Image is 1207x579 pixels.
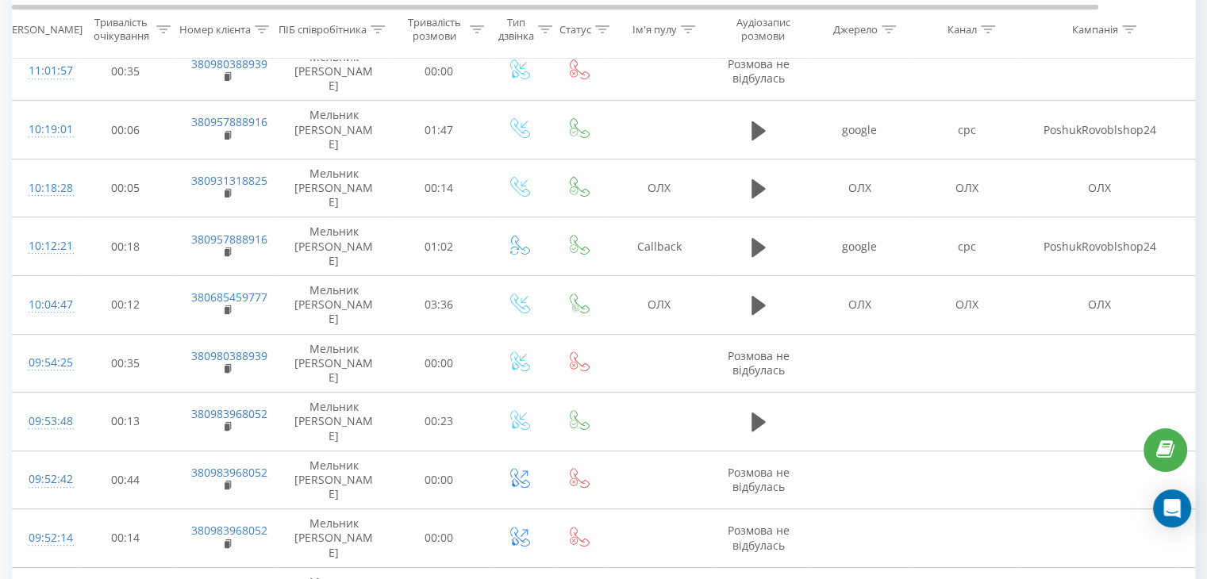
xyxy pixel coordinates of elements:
td: Мельник [PERSON_NAME] [279,509,390,568]
td: Мельник [PERSON_NAME] [279,334,390,393]
span: Розмова не відбулась [728,465,790,494]
div: Канал [948,23,977,36]
td: PoshukRovoblshop24 [1021,217,1179,276]
td: Мельник [PERSON_NAME] [279,42,390,101]
td: ОЛХ [913,159,1021,217]
span: Розмова не відбулась [728,523,790,552]
td: Мельник [PERSON_NAME] [279,276,390,335]
a: 380983968052 [191,465,267,480]
div: 10:04:47 [29,289,60,320]
div: 10:19:01 [29,114,60,145]
div: Open Intercom Messenger [1153,489,1191,527]
div: 09:52:14 [29,523,60,554]
div: 09:54:25 [29,347,60,378]
td: 00:14 [390,159,489,217]
div: 09:52:42 [29,464,60,495]
div: Кампанія [1072,23,1118,36]
td: google [806,217,913,276]
td: Мельник [PERSON_NAME] [279,451,390,509]
a: 380957888916 [191,232,267,247]
div: Статус [559,23,591,36]
div: Тривалість очікування [90,17,152,44]
a: 380983968052 [191,523,267,538]
td: Мельник [PERSON_NAME] [279,393,390,451]
td: 00:00 [390,334,489,393]
a: 380980388939 [191,348,267,363]
div: Ім'я пулу [632,23,677,36]
td: 00:35 [76,334,175,393]
td: 00:23 [390,393,489,451]
td: 00:06 [76,101,175,159]
div: Аудіозапис розмови [725,17,801,44]
td: 00:13 [76,393,175,451]
td: Мельник [PERSON_NAME] [279,101,390,159]
td: cpc [913,101,1021,159]
td: ОЛХ [1021,276,1179,335]
td: 00:14 [76,509,175,568]
div: Джерело [833,23,878,36]
td: Callback [608,217,711,276]
a: 380685459777 [191,289,267,305]
td: 00:18 [76,217,175,276]
td: 00:12 [76,276,175,335]
div: 11:01:57 [29,56,60,86]
td: Мельник [PERSON_NAME] [279,217,390,276]
a: 380983968052 [191,406,267,421]
span: Розмова не відбулась [728,348,790,378]
td: ОЛХ [806,276,913,335]
td: 00:00 [390,42,489,101]
td: ОЛХ [806,159,913,217]
span: Розмова не відбулась [728,56,790,86]
td: Мельник [PERSON_NAME] [279,159,390,217]
td: 00:35 [76,42,175,101]
td: 00:00 [390,509,489,568]
div: Тип дзвінка [498,17,534,44]
td: 00:00 [390,451,489,509]
div: 10:18:28 [29,173,60,204]
td: ОЛХ [608,276,711,335]
td: cpc [913,217,1021,276]
div: 10:12:21 [29,231,60,262]
a: 380931318825 [191,173,267,188]
a: 380980388939 [191,56,267,71]
div: Номер клієнта [179,23,251,36]
td: 00:44 [76,451,175,509]
td: ОЛХ [913,276,1021,335]
td: 03:36 [390,276,489,335]
td: ОЛХ [608,159,711,217]
td: ОЛХ [1021,159,1179,217]
div: ПІБ співробітника [279,23,367,36]
td: 00:05 [76,159,175,217]
div: [PERSON_NAME] [2,23,83,36]
td: google [806,101,913,159]
div: Тривалість розмови [403,17,466,44]
td: 01:47 [390,101,489,159]
td: 01:02 [390,217,489,276]
div: 09:53:48 [29,406,60,437]
a: 380957888916 [191,114,267,129]
td: PoshukRovoblshop24 [1021,101,1179,159]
